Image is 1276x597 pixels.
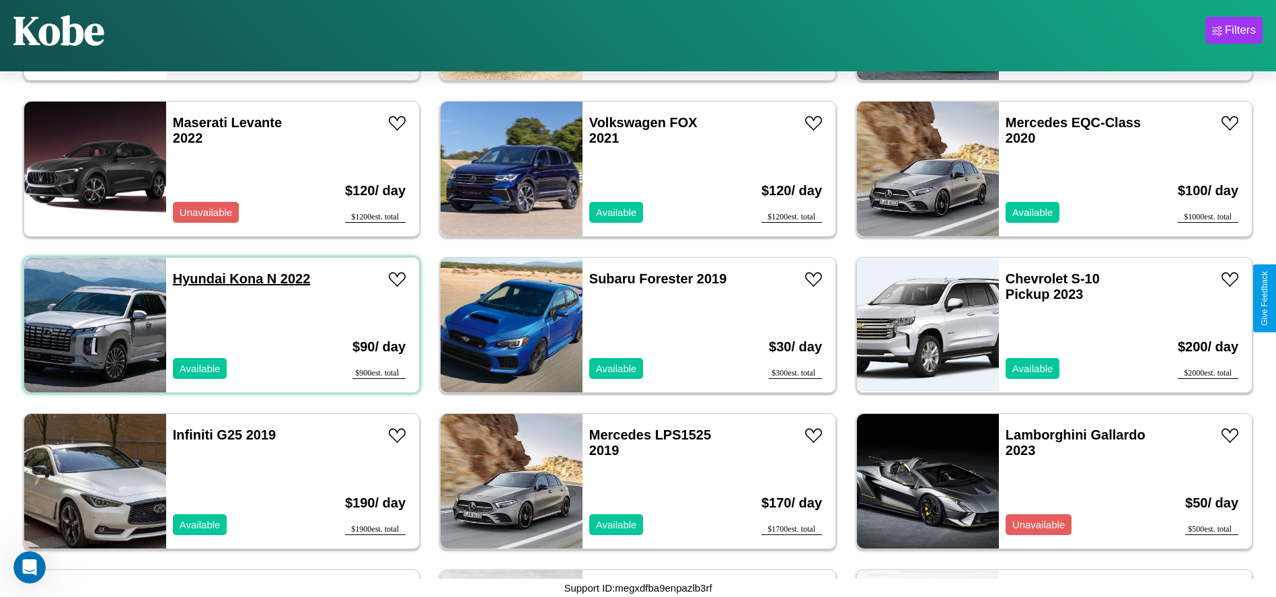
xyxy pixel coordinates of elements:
[352,326,406,368] h3: $ 90 / day
[596,203,637,221] p: Available
[761,524,822,535] div: $ 1700 est. total
[352,368,406,379] div: $ 900 est. total
[1006,271,1100,302] a: Chevrolet S-10 Pickup 2023
[761,170,822,212] h3: $ 120 / day
[173,271,311,286] a: Hyundai Kona N 2022
[173,115,282,145] a: Maserati Levante 2022
[1012,203,1053,221] p: Available
[345,482,406,524] h3: $ 190 / day
[761,212,822,223] div: $ 1200 est. total
[1260,271,1269,326] div: Give Feedback
[1178,212,1238,223] div: $ 1000 est. total
[761,482,822,524] h3: $ 170 / day
[1178,170,1238,212] h3: $ 100 / day
[1178,368,1238,379] div: $ 2000 est. total
[173,427,276,442] a: Infiniti G25 2019
[345,524,406,535] div: $ 1900 est. total
[1006,427,1146,458] a: Lamborghini Gallardo 2023
[1006,115,1141,145] a: Mercedes EQC-Class 2020
[1012,516,1065,534] p: Unavailable
[589,271,727,286] a: Subaru Forester 2019
[13,3,104,58] h1: Kobe
[345,212,406,223] div: $ 1200 est. total
[180,359,221,378] p: Available
[345,170,406,212] h3: $ 120 / day
[1205,17,1263,44] button: Filters
[589,115,698,145] a: Volkswagen FOX 2021
[180,203,232,221] p: Unavailable
[769,326,822,368] h3: $ 30 / day
[589,427,711,458] a: Mercedes LPS1525 2019
[1185,482,1238,524] h3: $ 50 / day
[1178,326,1238,368] h3: $ 200 / day
[1012,359,1053,378] p: Available
[769,368,822,379] div: $ 300 est. total
[1185,524,1238,535] div: $ 500 est. total
[180,516,221,534] p: Available
[564,579,712,597] p: Support ID: megxdfba9enpazlb3rf
[596,516,637,534] p: Available
[596,359,637,378] p: Available
[1225,24,1256,37] div: Filters
[13,551,46,584] iframe: Intercom live chat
